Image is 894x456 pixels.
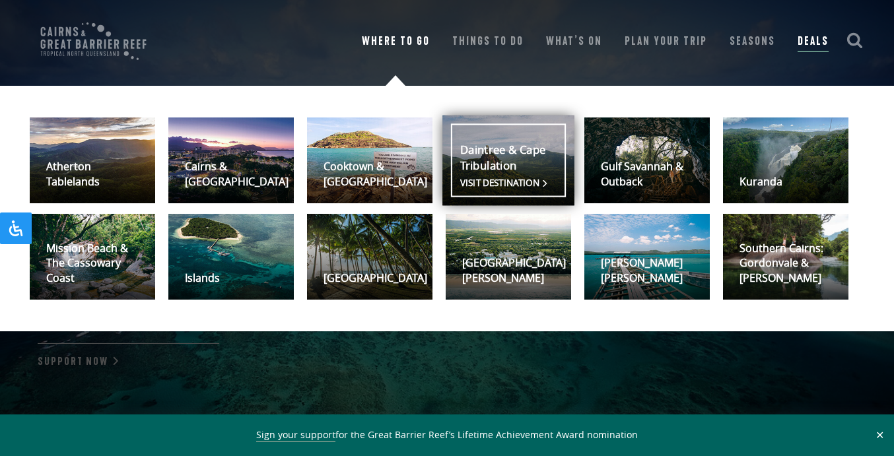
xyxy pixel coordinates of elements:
a: Seasons [730,32,775,51]
a: Atherton TablelandsVisit destination [30,117,155,203]
a: Plan Your Trip [625,32,707,51]
a: [GEOGRAPHIC_DATA][PERSON_NAME]Visit destination [446,214,571,300]
a: Cooktown & [GEOGRAPHIC_DATA]Visit destination [307,117,432,203]
a: Where To Go [362,32,430,51]
a: Daintree & Cape TribulationVisit destination [442,115,574,206]
a: Cairns & [GEOGRAPHIC_DATA]Visit destination [168,117,294,203]
a: [GEOGRAPHIC_DATA]Visit destination [307,214,432,300]
a: [PERSON_NAME] [PERSON_NAME]Visit destination [584,214,710,300]
svg: Open Accessibility Panel [8,220,24,236]
a: Gulf Savannah & OutbackVisit destination [584,117,710,203]
a: Mission Beach & The Cassowary CoastVisit destination [30,214,155,300]
a: Deals [798,32,829,52]
a: Southern Cairns: Gordonvale & [PERSON_NAME]Visit destination [723,214,848,300]
a: Things To Do [452,32,524,51]
a: What’s On [546,32,602,51]
a: IslandsVisit destination [168,214,294,300]
img: CGBR-TNQ_dual-logo.svg [31,13,156,69]
a: Sign your support [256,428,335,442]
button: Close [872,429,887,441]
span: for the Great Barrier Reef’s Lifetime Achievement Award nomination [256,428,638,442]
a: KurandaVisit destination [723,117,848,203]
